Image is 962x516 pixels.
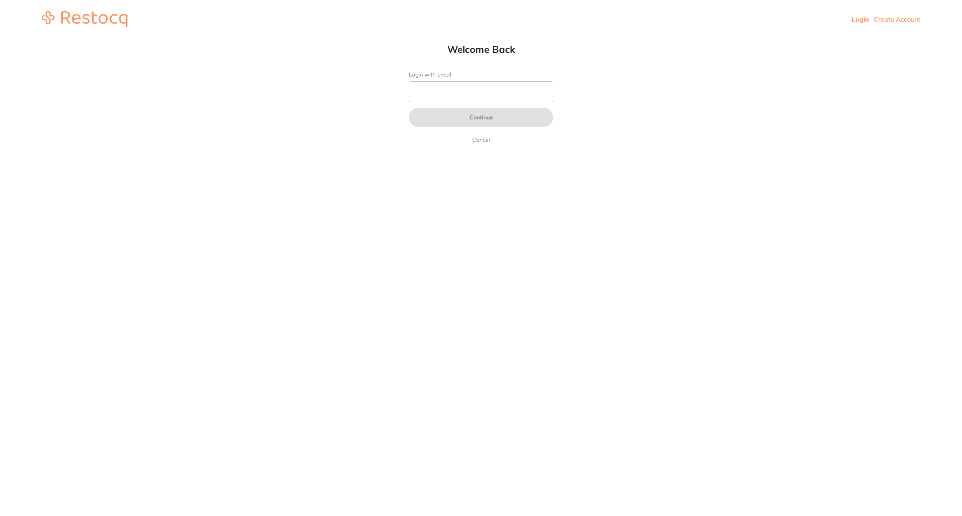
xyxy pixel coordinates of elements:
label: Login with email [409,71,553,78]
a: Login [852,15,869,23]
img: restocq_logo.svg [42,11,127,27]
h1: Welcome Back [393,43,569,55]
a: Create Account [874,15,920,23]
a: Cancel [471,135,491,145]
button: Continue [409,108,553,127]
